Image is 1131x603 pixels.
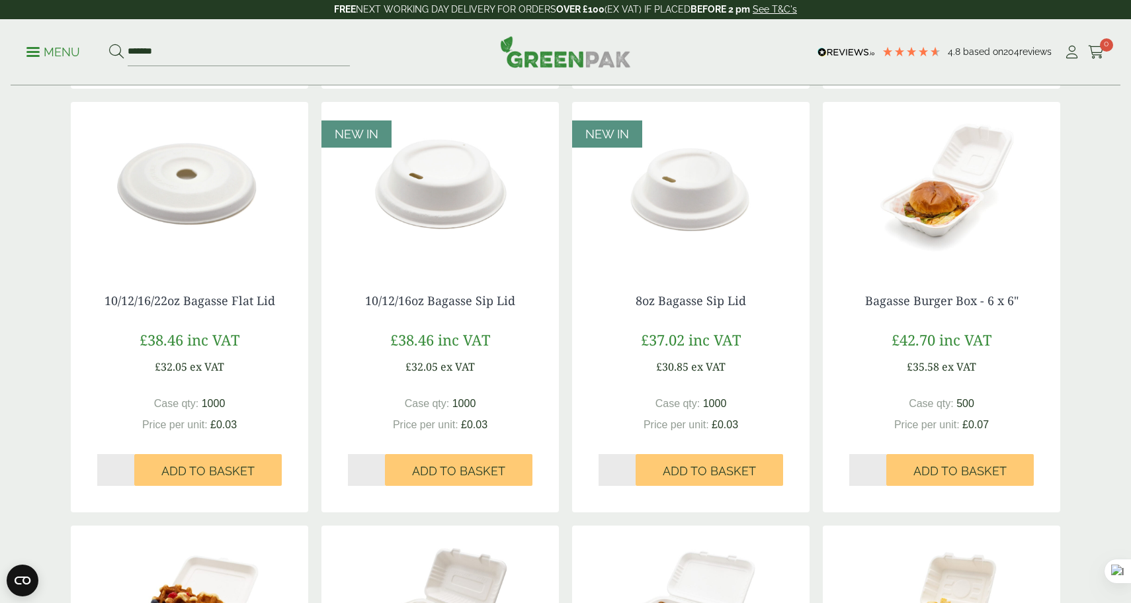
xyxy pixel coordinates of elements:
button: Add to Basket [134,454,282,486]
span: Price per unit: [393,419,458,430]
span: NEW IN [335,127,378,141]
span: 4.8 [948,46,963,57]
button: Open CMP widget [7,565,38,596]
span: Add to Basket [913,464,1007,479]
span: 1000 [452,398,476,409]
span: Based on [963,46,1003,57]
span: Case qty: [909,398,954,409]
span: £38.46 [390,330,434,349]
img: GreenPak Supplies [500,36,631,68]
span: ex VAT [942,359,976,374]
strong: BEFORE 2 pm [691,4,750,15]
span: 0 [1100,38,1113,52]
span: Add to Basket [663,464,756,479]
strong: FREE [334,4,356,15]
span: 1000 [202,398,226,409]
span: £32.05 [155,359,187,374]
span: £42.70 [892,330,935,349]
span: ex VAT [440,359,475,374]
button: Add to Basket [886,454,1034,486]
span: reviews [1019,46,1052,57]
a: 0 [1088,42,1105,62]
img: 2420009 Bagasse Burger Box open with food [823,102,1060,267]
span: £32.05 [405,359,438,374]
span: £0.03 [712,419,738,430]
span: 1000 [703,398,727,409]
span: £35.58 [907,359,939,374]
i: Cart [1088,46,1105,59]
button: Add to Basket [385,454,532,486]
span: Case qty: [154,398,199,409]
img: 5330026 Bagasse Sip Lid fits 12:16oz [321,102,559,267]
span: £0.03 [210,419,237,430]
a: 10/12/16oz Bagasse Sip Lid [365,293,515,308]
span: £37.02 [641,330,685,349]
span: Case qty: [655,398,700,409]
span: £38.46 [140,330,183,349]
p: Menu [26,44,80,60]
img: 5330023 Bagasse Flat Lid fits 12 16 22oz CupsV2 [71,102,308,267]
span: inc VAT [939,330,991,349]
a: 10/12/16/22oz Bagasse Flat Lid [105,293,275,308]
a: Menu [26,44,80,58]
span: inc VAT [187,330,239,349]
span: Price per unit: [894,419,960,430]
button: Add to Basket [636,454,783,486]
strong: OVER £100 [556,4,605,15]
a: See T&C's [753,4,797,15]
a: Bagasse Burger Box - 6 x 6" [865,293,1019,308]
span: 500 [956,398,974,409]
span: ex VAT [691,359,726,374]
span: ex VAT [190,359,224,374]
span: inc VAT [689,330,741,349]
img: REVIEWS.io [817,48,875,57]
span: £30.85 [656,359,689,374]
a: 8oz Bagasse Sip Lid [636,293,746,308]
span: Add to Basket [161,464,255,479]
span: inc VAT [438,330,490,349]
span: Case qty: [405,398,450,409]
span: NEW IN [585,127,629,141]
div: 4.79 Stars [882,46,941,58]
img: 5330025 Bagasse Sip Lid fits 8oz [572,102,810,267]
i: My Account [1064,46,1080,59]
span: £0.07 [962,419,989,430]
span: £0.03 [461,419,487,430]
span: Price per unit: [142,419,208,430]
span: 204 [1003,46,1019,57]
span: Add to Basket [412,464,505,479]
span: Price per unit: [644,419,709,430]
